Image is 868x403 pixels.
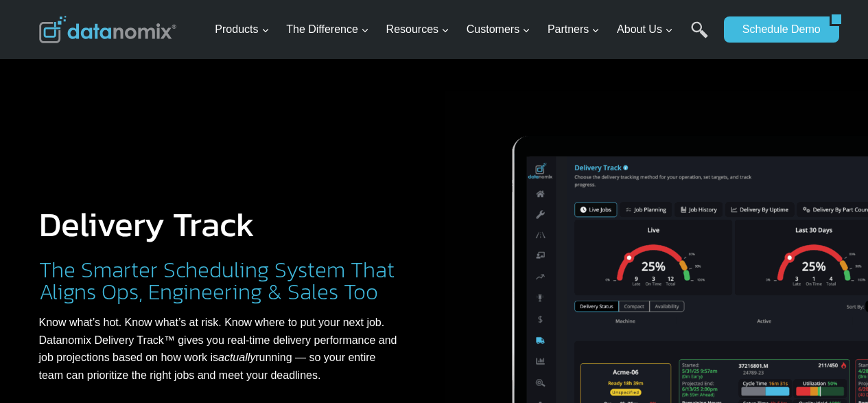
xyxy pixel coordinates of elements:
span: The Difference [286,21,369,38]
span: Products [215,21,269,38]
a: Search [691,21,708,52]
img: Datanomix [39,16,176,43]
span: Resources [386,21,449,38]
h1: Delivery Track [39,207,403,242]
nav: Primary Navigation [209,8,717,52]
span: About Us [617,21,673,38]
span: Customers [467,21,530,38]
h2: The Smarter Scheduling System That Aligns Ops, Engineering & Sales Too [39,259,403,303]
a: Schedule Demo [724,16,830,43]
span: Partners [548,21,600,38]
